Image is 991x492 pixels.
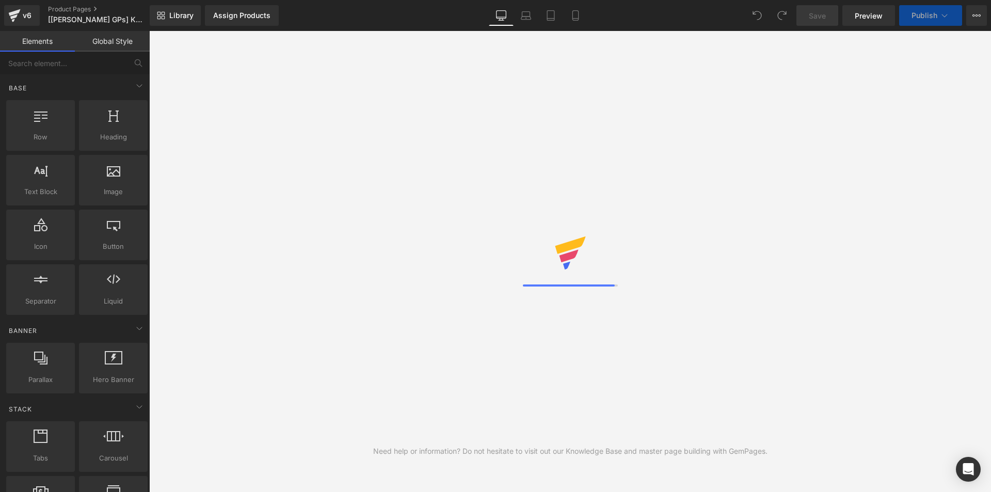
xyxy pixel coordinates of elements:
span: Publish [912,11,937,20]
button: More [966,5,987,26]
button: Publish [899,5,962,26]
div: Open Intercom Messenger [956,457,981,482]
span: Liquid [82,296,145,307]
span: Carousel [82,453,145,464]
a: Tablet [538,5,563,26]
span: Tabs [9,453,72,464]
span: Button [82,241,145,252]
a: Global Style [75,31,150,52]
a: Laptop [514,5,538,26]
a: New Library [150,5,201,26]
span: Hero Banner [82,374,145,385]
button: Redo [772,5,792,26]
div: Need help or information? Do not hesitate to visit out our Knowledge Base and master page buildin... [373,446,768,457]
button: Undo [747,5,768,26]
span: Banner [8,326,38,336]
a: v6 [4,5,40,26]
a: Preview [842,5,895,26]
span: Save [809,10,826,21]
span: Row [9,132,72,142]
a: Desktop [489,5,514,26]
span: Library [169,11,194,20]
span: Stack [8,404,33,414]
div: Assign Products [213,11,270,20]
div: v6 [21,9,34,22]
span: Base [8,83,28,93]
span: Separator [9,296,72,307]
span: Icon [9,241,72,252]
a: Mobile [563,5,588,26]
span: Image [82,186,145,197]
span: Text Block [9,186,72,197]
span: Heading [82,132,145,142]
span: Preview [855,10,883,21]
span: [[PERSON_NAME] GPs] KQI3 PRO EU 简洁 [48,15,147,24]
a: Product Pages [48,5,167,13]
span: Parallax [9,374,72,385]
